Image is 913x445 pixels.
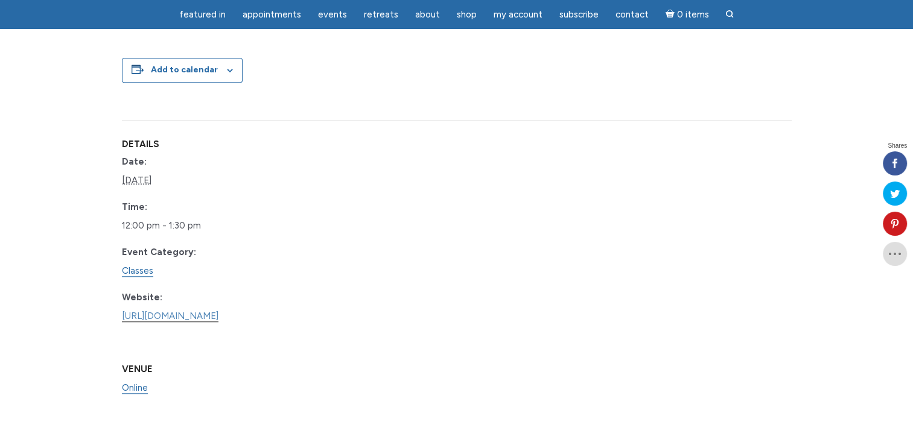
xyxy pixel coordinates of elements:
[122,245,264,259] dt: Event Category:
[658,2,716,27] a: Cart0 items
[122,154,264,169] dt: Date:
[122,200,264,214] dt: Time:
[676,10,708,19] span: 0 items
[415,9,440,20] span: About
[608,3,656,27] a: Contact
[179,9,226,20] span: featured in
[486,3,550,27] a: My Account
[172,3,233,27] a: featured in
[243,9,301,20] span: Appointments
[318,9,347,20] span: Events
[559,9,599,20] span: Subscribe
[457,9,477,20] span: Shop
[122,364,264,374] h2: Venue
[552,3,606,27] a: Subscribe
[122,216,264,235] div: 2025-10-08
[357,3,406,27] a: Retreats
[122,175,151,186] abbr: 2025-10-08
[122,311,218,322] a: [URL][DOMAIN_NAME]
[616,9,649,20] span: Contact
[122,265,153,277] a: Classes
[888,143,907,149] span: Shares
[494,9,542,20] span: My Account
[151,65,218,75] button: View links to add events to your calendar
[666,9,677,20] i: Cart
[450,3,484,27] a: Shop
[122,139,264,150] h2: Details
[364,9,398,20] span: Retreats
[311,3,354,27] a: Events
[235,3,308,27] a: Appointments
[122,290,264,305] dt: Website:
[122,382,148,394] a: Online
[408,3,447,27] a: About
